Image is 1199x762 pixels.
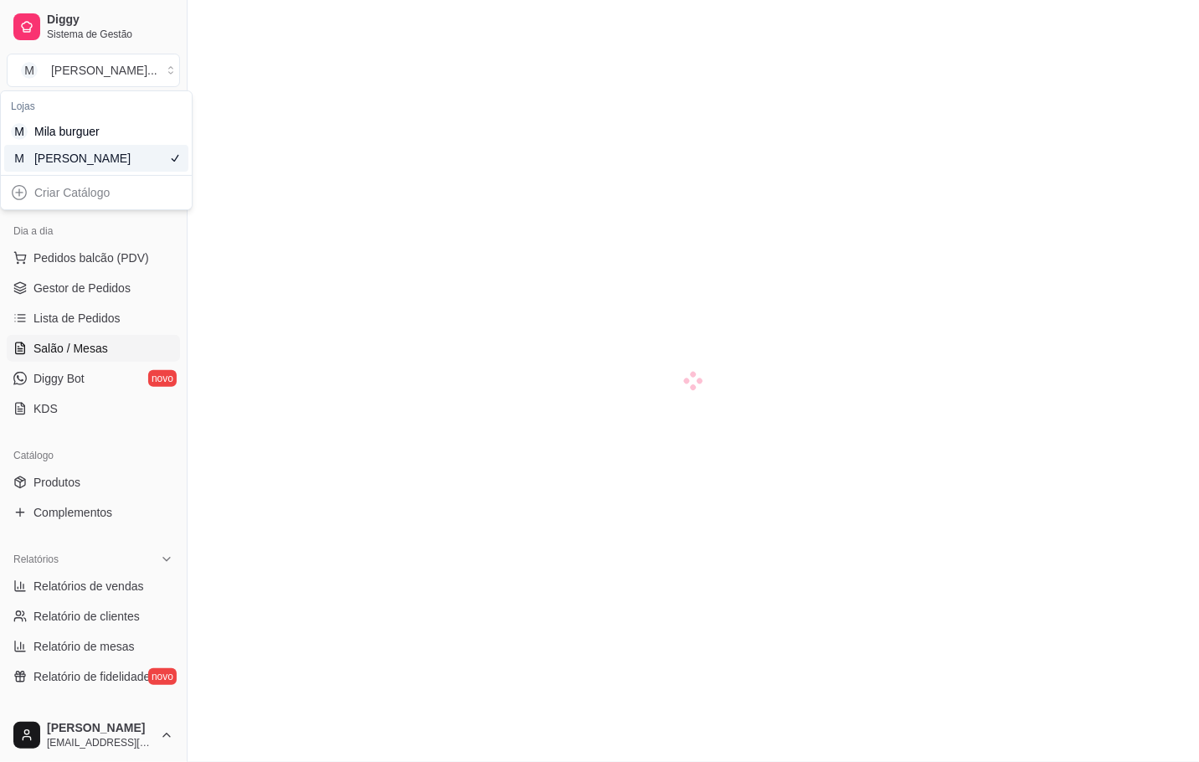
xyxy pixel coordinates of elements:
span: Relatório de mesas [33,638,135,655]
a: Relatório de mesas [7,633,180,660]
span: Lista de Pedidos [33,310,121,327]
div: Suggestions [1,91,192,175]
a: Gestor de Pedidos [7,275,180,301]
span: Sistema de Gestão [47,28,173,41]
a: Complementos [7,499,180,526]
span: Relatórios [13,553,59,566]
span: Relatórios de vendas [33,578,144,595]
span: Salão / Mesas [33,340,108,357]
div: Suggestions [1,176,192,209]
span: Diggy [47,13,173,28]
button: [PERSON_NAME][EMAIL_ADDRESS][DOMAIN_NAME] [7,715,180,755]
div: Dia a dia [7,218,180,245]
span: M [11,123,28,140]
a: Relatório de fidelidadenovo [7,663,180,690]
a: KDS [7,395,180,422]
div: [PERSON_NAME] [34,150,110,167]
span: KDS [33,400,58,417]
div: [PERSON_NAME] ... [51,62,157,79]
span: Gestor de Pedidos [33,280,131,296]
span: Complementos [33,504,112,521]
a: Diggy Botnovo [7,365,180,392]
span: Relatório de clientes [33,608,140,625]
a: Lista de Pedidos [7,305,180,332]
span: Pedidos balcão (PDV) [33,250,149,266]
div: Catálogo [7,442,180,469]
a: Produtos [7,469,180,496]
a: Relatório de clientes [7,603,180,630]
a: DiggySistema de Gestão [7,7,180,47]
span: M [21,62,38,79]
button: Select a team [7,54,180,87]
div: Mila burguer [34,123,110,140]
span: Produtos [33,474,80,491]
span: [EMAIL_ADDRESS][DOMAIN_NAME] [47,736,153,749]
a: Salão / Mesas [7,335,180,362]
span: [PERSON_NAME] [47,721,153,736]
a: Relatórios de vendas [7,573,180,600]
span: M [11,150,28,167]
div: Lojas [4,95,188,118]
button: Pedidos balcão (PDV) [7,245,180,271]
span: Relatório de fidelidade [33,668,150,685]
span: Diggy Bot [33,370,85,387]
